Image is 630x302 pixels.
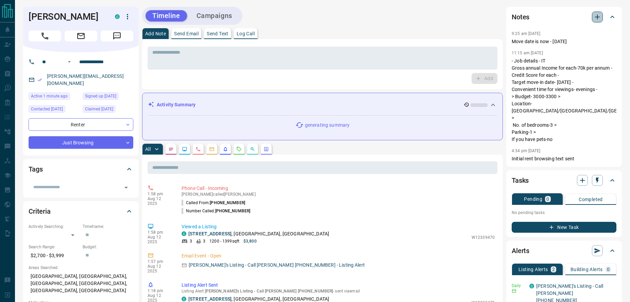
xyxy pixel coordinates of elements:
[29,224,79,230] p: Actively Searching:
[243,238,257,244] p: $3,800
[182,223,495,230] p: Viewed a Listing
[529,284,534,288] div: condos.ca
[518,267,548,272] p: Listing Alerts
[223,146,228,152] svg: Listing Alerts
[203,238,205,244] p: 3
[65,58,73,66] button: Open
[31,106,63,112] span: Contacted [DATE]
[29,92,79,102] div: Tue Aug 12 2025
[65,31,97,41] span: Email
[512,172,616,189] div: Tasks
[29,11,105,22] h1: [PERSON_NAME]
[236,146,242,152] svg: Requests
[250,146,255,152] svg: Opportunities
[263,146,269,152] svg: Agent Actions
[47,73,124,86] a: [PERSON_NAME][EMAIL_ADDRESS][DOMAIN_NAME]
[29,250,79,261] p: $2,700 - $3,999
[205,289,333,294] span: [PERSON_NAME]'s Listing - Call [PERSON_NAME] [PHONE_NUMBER]
[29,164,42,175] h2: Tags
[512,9,616,25] div: Notes
[512,289,516,294] svg: Email
[188,230,329,237] p: , [GEOGRAPHIC_DATA], [GEOGRAPHIC_DATA]
[83,92,133,102] div: Wed Nov 15 2023
[83,244,133,250] p: Budget:
[101,31,133,41] span: Message
[148,264,171,273] p: Aug 12 2025
[209,146,215,152] svg: Emails
[207,31,228,36] p: Send Text
[29,105,79,115] div: Mon Aug 11 2025
[145,147,151,152] p: All
[188,231,232,236] a: [STREET_ADDRESS]
[512,175,529,186] h2: Tasks
[182,200,245,206] p: Called From:
[512,31,541,36] p: 9:25 am [DATE]
[146,10,187,21] button: Timeline
[579,197,603,202] p: Completed
[215,209,251,213] span: [PHONE_NUMBER]
[190,238,192,244] p: 3
[512,208,616,218] p: No pending tasks
[148,192,171,196] p: 1:58 pm
[182,192,495,197] p: [PERSON_NAME] called [PERSON_NAME]
[83,105,133,115] div: Mon Jul 28 2025
[190,10,239,21] button: Campaigns
[182,185,495,192] p: Phone Call - Incoming
[85,93,116,100] span: Signed up [DATE]
[29,161,133,177] div: Tags
[189,262,365,269] p: [PERSON_NAME]'s Listing - Call [PERSON_NAME] [PHONE_NUMBER] - Listing Alert
[552,267,555,272] p: 2
[29,118,133,131] div: Renter
[512,222,616,233] button: New Task
[472,234,495,241] p: W12339470
[148,259,171,264] p: 1:57 pm
[182,208,250,214] p: Number Called:
[29,31,61,41] span: Call
[182,252,495,260] p: Email Event - Open
[512,12,529,22] h2: Notes
[29,136,133,149] div: Just Browsing
[305,122,350,129] p: generating summary
[29,271,133,296] p: [GEOGRAPHIC_DATA], [GEOGRAPHIC_DATA], [GEOGRAPHIC_DATA], [GEOGRAPHIC_DATA], [GEOGRAPHIC_DATA], [G...
[182,297,186,301] div: condos.ca
[209,238,239,244] p: 1200 - 1399 sqft
[148,230,171,235] p: 1:58 pm
[512,51,543,55] p: 11:15 am [DATE]
[29,244,79,250] p: Search Range:
[512,245,529,256] h2: Alerts
[157,101,195,108] p: Activity Summary
[210,200,245,205] span: [PHONE_NUMBER]
[121,183,131,192] button: Open
[182,289,495,294] p: Listing Alert : - sent via email
[188,296,232,302] a: [STREET_ADDRESS]
[145,31,166,36] p: Add Note
[237,31,255,36] p: Log Call
[195,146,201,152] svg: Calls
[512,57,616,143] p: - Job details - IT Gross annual Income for each-70k per annum - Credit Score for each - Target mo...
[31,93,68,100] span: Active 1 minute ago
[512,243,616,259] div: Alerts
[29,265,133,271] p: Areas Searched:
[148,288,171,293] p: 1:18 pm
[168,146,174,152] svg: Notes
[182,146,187,152] svg: Lead Browsing Activity
[512,155,616,162] p: Initial rent browsing text sent
[571,267,603,272] p: Building Alerts
[512,148,541,153] p: 4:34 pm [DATE]
[512,38,616,45] p: Move date is now - [DATE]
[512,283,525,289] p: Daily
[148,196,171,206] p: Aug 12 2025
[182,282,495,289] p: Listing Alert Sent
[546,197,549,201] p: 0
[607,267,610,272] p: 0
[182,231,186,236] div: condos.ca
[83,224,133,230] p: Timeframe:
[29,203,133,219] div: Criteria
[148,235,171,244] p: Aug 12 2025
[85,106,113,112] span: Claimed [DATE]
[115,14,120,19] div: condos.ca
[174,31,199,36] p: Send Email
[148,99,497,111] div: Activity Summary
[29,206,51,217] h2: Criteria
[37,77,42,82] svg: Email Verified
